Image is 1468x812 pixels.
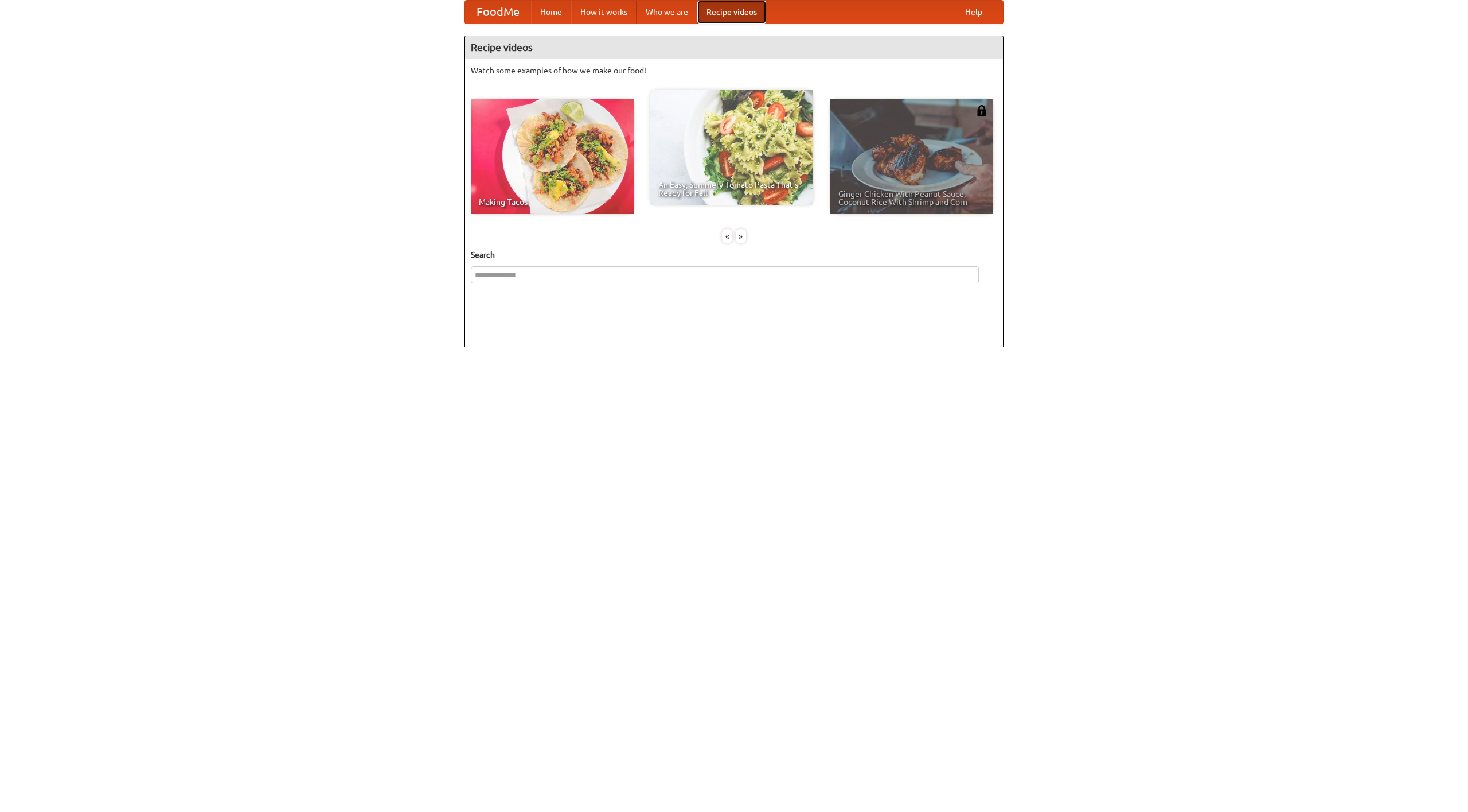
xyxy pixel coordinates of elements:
a: FoodMe [465,1,531,24]
span: Making Tacos [479,198,626,206]
a: Help [956,1,991,24]
a: Who we are [637,1,697,24]
div: « [722,229,732,243]
a: An Easy, Summery Tomato Pasta That's Ready for Fall [650,90,813,205]
a: Home [531,1,571,24]
h5: Search [471,249,997,261]
a: How it works [571,1,637,24]
img: 483408.png [976,105,987,116]
a: Recipe videos [697,1,766,24]
div: » [736,229,746,243]
a: Making Tacos [471,99,634,214]
h4: Recipe videos [465,36,1003,59]
p: Watch some examples of how we make our food! [471,65,997,76]
span: An Easy, Summery Tomato Pasta That's Ready for Fall [658,181,805,197]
